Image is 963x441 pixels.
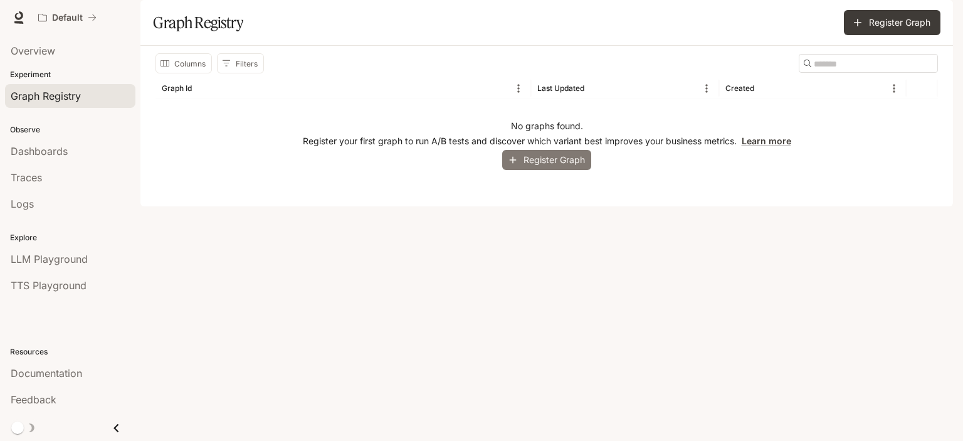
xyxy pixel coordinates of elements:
[217,53,264,73] button: Show filters
[725,83,754,93] div: Created
[537,83,584,93] div: Last Updated
[742,135,791,146] a: Learn more
[502,150,591,171] button: Register Graph
[155,53,212,73] button: Select columns
[52,13,83,23] p: Default
[511,120,583,132] p: No graphs found.
[586,79,604,98] button: Sort
[33,5,102,30] button: All workspaces
[844,10,940,35] button: Register Graph
[697,79,716,98] button: Menu
[193,79,212,98] button: Sort
[885,79,903,98] button: Menu
[509,79,528,98] button: Menu
[303,135,791,147] p: Register your first graph to run A/B tests and discover which variant best improves your business...
[162,83,192,93] div: Graph Id
[755,79,774,98] button: Sort
[153,10,243,35] h1: Graph Registry
[799,54,938,73] div: Search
